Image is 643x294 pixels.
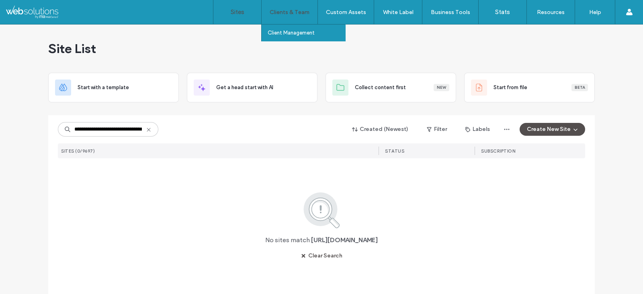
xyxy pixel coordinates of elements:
[326,9,366,16] label: Custom Assets
[293,191,351,229] img: search.svg
[481,148,515,154] span: SUBSCRIPTION
[270,9,309,16] label: Clients & Team
[495,8,510,16] label: Stats
[383,9,414,16] label: White Label
[231,8,244,16] label: Sites
[345,123,416,136] button: Created (Newest)
[434,84,449,91] div: New
[265,236,310,245] span: No sites match
[589,9,601,16] label: Help
[311,236,378,245] span: [URL][DOMAIN_NAME]
[268,24,345,41] a: Client Management
[537,9,565,16] label: Resources
[355,84,406,92] span: Collect content first
[326,73,456,102] div: Collect content firstNew
[216,84,273,92] span: Get a head start with AI
[431,9,470,16] label: Business Tools
[294,249,350,262] button: Clear Search
[187,73,317,102] div: Get a head start with AI
[571,84,588,91] div: Beta
[61,148,95,154] span: SITES (0/9697)
[419,123,455,136] button: Filter
[268,30,315,36] label: Client Management
[48,41,96,57] span: Site List
[18,6,35,13] span: Help
[385,148,404,154] span: STATUS
[48,73,179,102] div: Start with a template
[520,123,585,136] button: Create New Site
[464,73,595,102] div: Start from fileBeta
[494,84,527,92] span: Start from file
[78,84,129,92] span: Start with a template
[458,123,497,136] button: Labels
